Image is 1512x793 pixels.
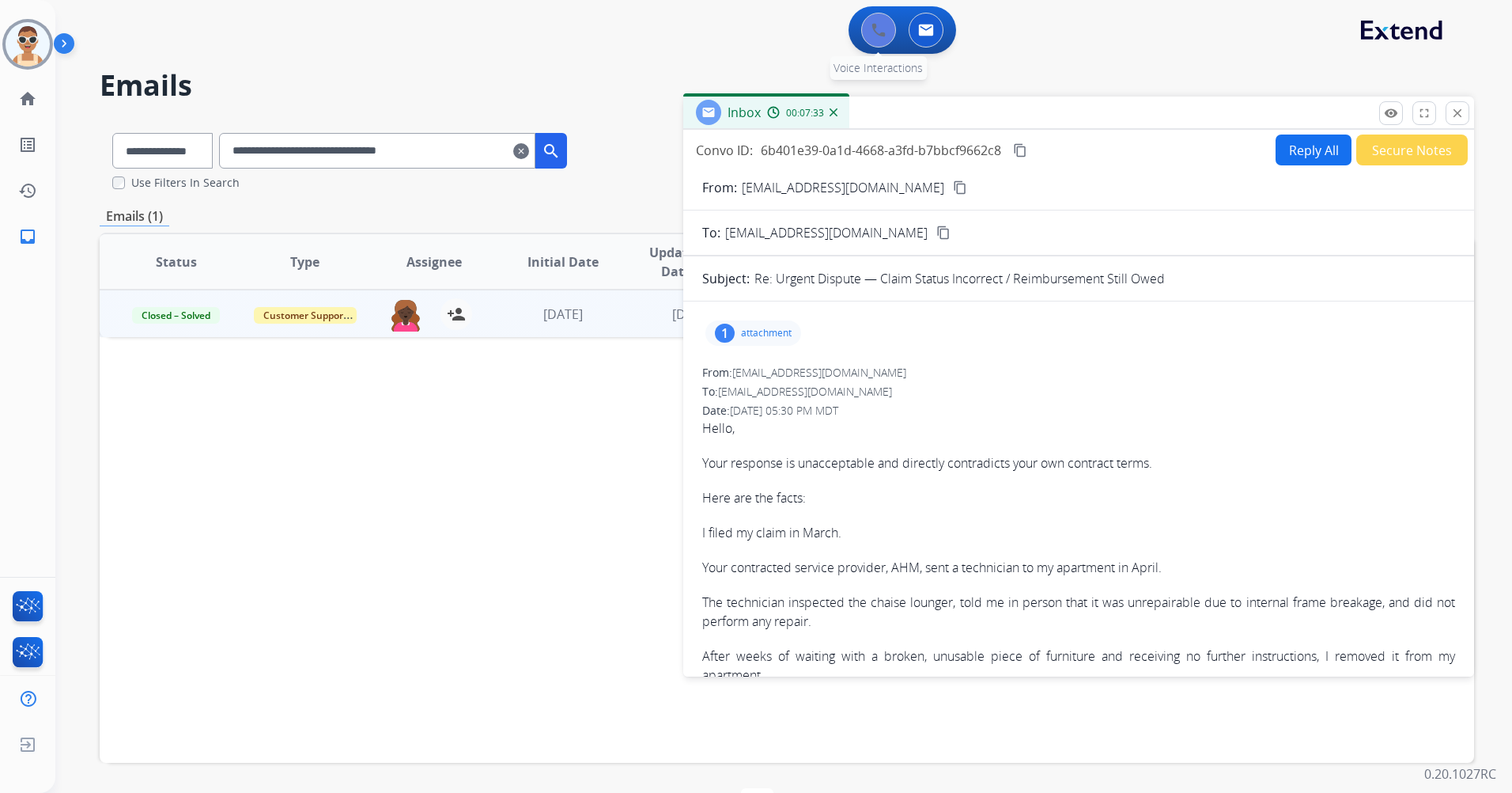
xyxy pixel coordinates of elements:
p: Re: Urgent Dispute — Claim Status Incorrect / Reimbursement Still Owed [754,269,1165,288]
p: Your response is unacceptable and directly contradicts your own contract terms. [702,453,1455,472]
mat-icon: close [1450,106,1465,120]
p: [EMAIL_ADDRESS][DOMAIN_NAME] [742,178,944,197]
p: After weeks of waiting with a broken, unusable piece of furniture and receiving no further instru... [702,647,1455,685]
mat-icon: list_alt [18,135,37,154]
img: agent-avatar [390,298,421,332]
span: Status [156,252,197,271]
mat-icon: remove_red_eye [1384,106,1398,120]
p: Convo ID: [696,141,753,160]
p: Subject: [702,269,750,288]
mat-icon: history [18,181,37,200]
span: Inbox [728,104,761,121]
span: [DATE] [672,305,712,323]
p: Your contracted service provider, AHM, sent a technician to my apartment in April. [702,558,1455,577]
div: Date: [702,403,1455,419]
span: Closed – Solved [132,307,220,324]
p: I filed my claim in March. [702,523,1455,542]
span: Voice Interactions [833,60,923,75]
p: From: [702,178,737,197]
div: From: [702,365,1455,381]
mat-icon: content_copy [953,180,967,195]
p: Hello, [702,419,1455,438]
p: Emails (1) [100,207,169,226]
p: The technician inspected the chaise lounger, told me in person that it was unrepairable due to in... [702,593,1455,631]
span: [EMAIL_ADDRESS][DOMAIN_NAME] [725,223,928,242]
mat-icon: clear [513,142,529,161]
mat-icon: home [18,89,37,108]
span: [DATE] [543,305,583,323]
div: 1 [715,324,735,343]
mat-icon: fullscreen [1417,106,1431,120]
span: Updated Date [641,243,712,281]
h2: Emails [100,70,1474,101]
button: Reply All [1276,135,1351,165]
span: [EMAIL_ADDRESS][DOMAIN_NAME] [718,384,892,399]
span: [DATE] 05:30 PM MDT [730,403,838,418]
mat-icon: inbox [18,227,37,246]
p: 0.20.1027RC [1424,765,1496,784]
span: Customer Support [254,307,357,324]
p: To: [702,223,720,242]
img: avatar [6,22,50,66]
mat-icon: person_add [447,305,466,324]
span: Initial Date [527,252,599,271]
span: 00:07:33 [786,107,824,120]
mat-icon: content_copy [936,226,951,240]
div: To: [702,384,1455,400]
mat-icon: search [542,142,561,161]
label: Use Filters In Search [131,175,240,191]
span: [EMAIL_ADDRESS][DOMAIN_NAME] [732,365,906,380]
span: 6b401e39-0a1d-4668-a3fd-b7bbcf9662c8 [761,142,1001,159]
span: Assignee [406,252,462,271]
span: Type [290,252,319,271]
p: Here are the facts: [702,488,1455,507]
p: attachment [741,327,792,340]
button: Secure Notes [1356,135,1468,165]
mat-icon: content_copy [1013,143,1027,157]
